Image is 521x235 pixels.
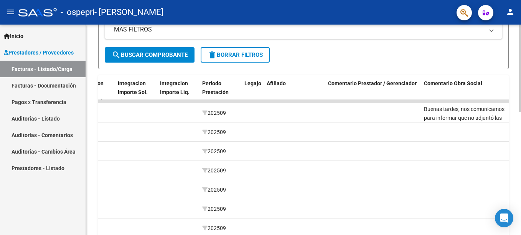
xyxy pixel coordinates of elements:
mat-icon: menu [6,7,15,17]
span: Afiliado [267,80,286,86]
span: Integracion Importe Liq. [160,80,190,95]
span: Buscar Comprobante [112,51,188,58]
span: Período Prestación [202,80,229,95]
span: - ospepri [61,4,94,21]
mat-icon: delete [208,50,217,60]
datatable-header-cell: Integracion Importe Liq. [157,75,199,109]
mat-expansion-panel-header: MAS FILTROS [105,20,502,39]
button: Borrar Filtros [201,47,270,63]
datatable-header-cell: Comentario Prestador / Gerenciador [325,75,421,109]
span: 202509 [202,187,226,193]
span: 202509 [202,148,226,154]
datatable-header-cell: Legajo [241,75,264,109]
span: Borrar Filtros [208,51,263,58]
span: Prestadores / Proveedores [4,48,74,57]
div: Open Intercom Messenger [495,209,513,227]
span: 202509 [202,225,226,231]
mat-icon: person [506,7,515,17]
mat-panel-title: MAS FILTROS [114,25,484,34]
span: 202509 [202,167,226,174]
datatable-header-cell: Comentario Obra Social [421,75,517,109]
span: Comentario Obra Social [424,80,482,86]
span: Inicio [4,32,23,40]
datatable-header-cell: Integracion Importe Sol. [115,75,157,109]
span: 202509 [202,206,226,212]
span: 202509 [202,110,226,116]
button: Buscar Comprobante [105,47,195,63]
span: Integracion Importe Sol. [118,80,148,95]
mat-icon: search [112,50,121,60]
span: Comentario Prestador / Gerenciador [328,80,417,86]
span: - [PERSON_NAME] [94,4,163,21]
span: Legajo [244,80,261,86]
datatable-header-cell: Afiliado [264,75,325,109]
datatable-header-cell: Período Prestación [199,75,241,109]
span: Buenas tardes, nos comunicamos para informar que no adjuntó las planillas de todas las facturas q... [424,106,508,173]
span: 202509 [202,129,226,135]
